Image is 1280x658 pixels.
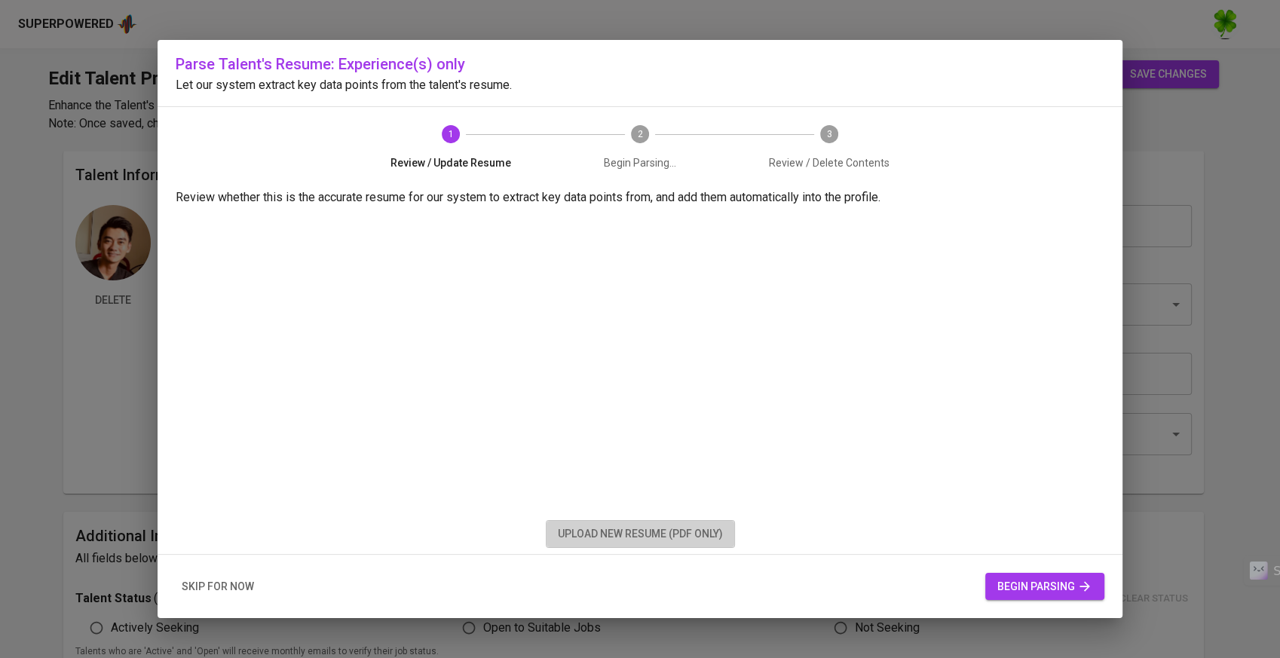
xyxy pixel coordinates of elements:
p: Let our system extract key data points from the talent's resume. [176,76,1104,94]
span: upload new resume (pdf only) [558,525,723,543]
span: skip for now [182,577,254,596]
h6: Parse Talent's Resume: Experience(s) only [176,52,1104,76]
span: Review / Update Resume [363,155,540,170]
span: Begin Parsing... [552,155,729,170]
button: begin parsing [985,573,1104,601]
span: Review / Delete Contents [740,155,917,170]
text: 3 [826,129,831,139]
p: Review whether this is the accurate resume for our system to extract key data points from, and ad... [176,188,1104,207]
text: 2 [638,129,643,139]
text: 1 [449,129,454,139]
button: skip for now [176,573,260,601]
iframe: 13978ec6d96afb8828e51504a1e67dd6.pdf [176,213,1104,514]
span: begin parsing [997,577,1092,596]
button: upload new resume (pdf only) [546,520,735,548]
